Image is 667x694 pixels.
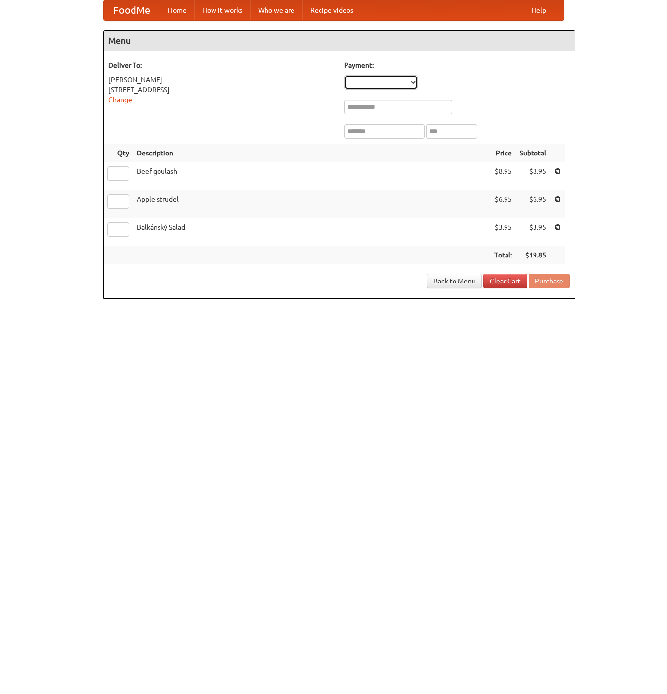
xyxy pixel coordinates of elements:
td: Beef goulash [133,162,490,190]
td: $8.95 [516,162,550,190]
a: Back to Menu [427,274,482,288]
div: [STREET_ADDRESS] [108,85,334,95]
td: $8.95 [490,162,516,190]
a: Clear Cart [483,274,527,288]
td: $6.95 [490,190,516,218]
td: Apple strudel [133,190,490,218]
h5: Payment: [344,60,570,70]
a: Help [524,0,554,20]
th: Total: [490,246,516,264]
a: Home [160,0,194,20]
td: Balkánský Salad [133,218,490,246]
th: Description [133,144,490,162]
a: Change [108,96,132,103]
a: Recipe videos [302,0,361,20]
div: [PERSON_NAME] [108,75,334,85]
th: Qty [104,144,133,162]
th: Subtotal [516,144,550,162]
td: $3.95 [516,218,550,246]
h4: Menu [104,31,575,51]
a: FoodMe [104,0,160,20]
button: Purchase [529,274,570,288]
th: $19.85 [516,246,550,264]
a: How it works [194,0,250,20]
td: $3.95 [490,218,516,246]
a: Who we are [250,0,302,20]
td: $6.95 [516,190,550,218]
h5: Deliver To: [108,60,334,70]
th: Price [490,144,516,162]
